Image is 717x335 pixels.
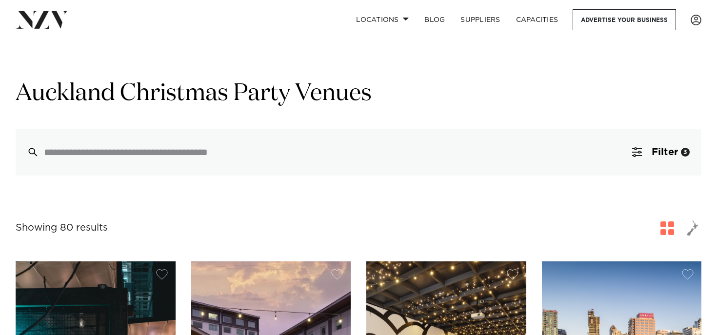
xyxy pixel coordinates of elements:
[620,129,701,176] button: Filter3
[417,9,453,30] a: BLOG
[16,79,701,109] h1: Auckland Christmas Party Venues
[508,9,566,30] a: Capacities
[16,11,69,28] img: nzv-logo.png
[573,9,676,30] a: Advertise your business
[16,220,108,236] div: Showing 80 results
[681,148,690,157] div: 3
[348,9,417,30] a: Locations
[652,147,678,157] span: Filter
[453,9,508,30] a: SUPPLIERS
